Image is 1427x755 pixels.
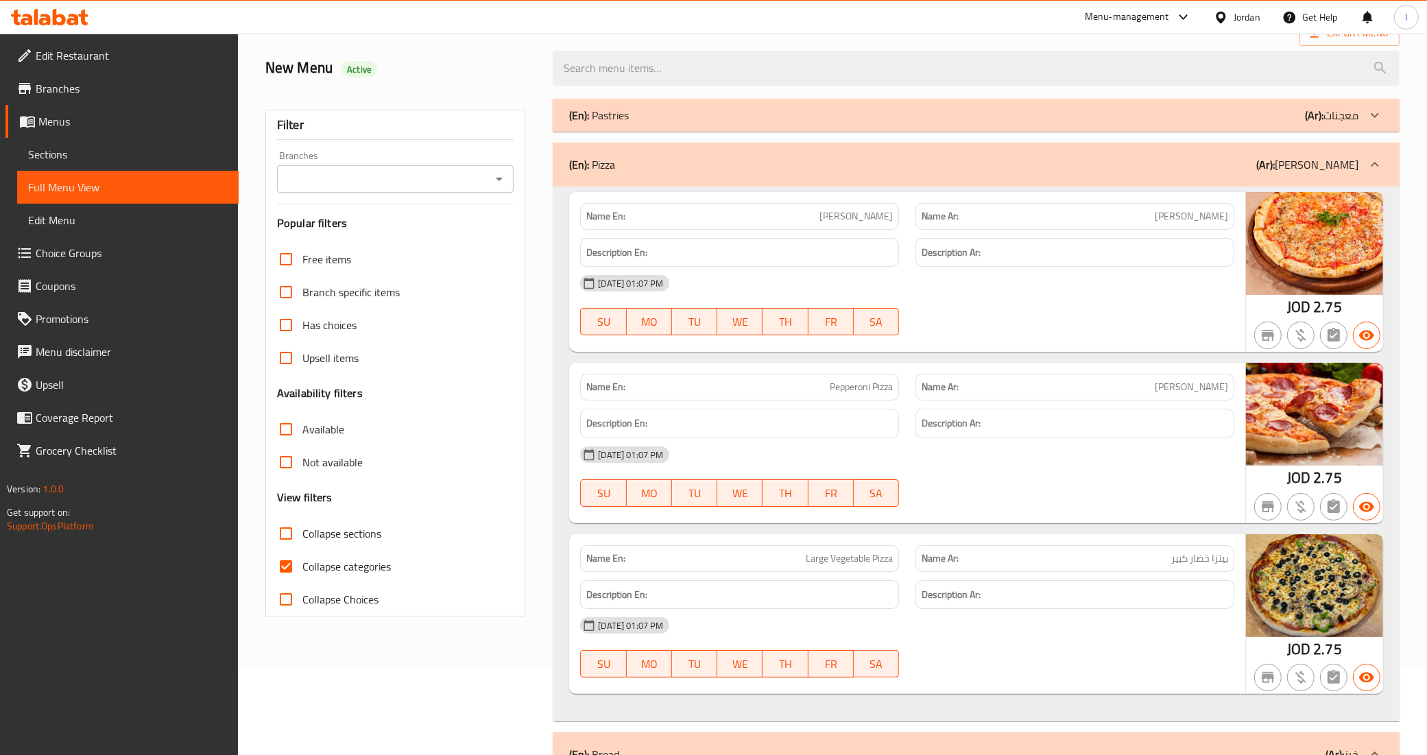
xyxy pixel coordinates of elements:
[1234,10,1260,25] div: Jordan
[814,312,848,332] span: FR
[723,483,757,503] span: WE
[586,415,647,432] strong: Description En:
[1313,464,1342,491] span: 2.75
[808,308,854,335] button: FR
[36,376,228,393] span: Upsell
[830,380,893,394] span: Pepperoni Pizza
[569,105,589,125] b: (En):
[5,72,239,105] a: Branches
[28,146,228,163] span: Sections
[5,302,239,335] a: Promotions
[7,480,40,498] span: Version:
[36,80,228,97] span: Branches
[341,61,377,77] div: Active
[1155,209,1228,224] span: [PERSON_NAME]
[1287,322,1315,349] button: Purchased item
[586,380,625,394] strong: Name En:
[592,277,669,290] span: [DATE] 01:07 PM
[586,551,625,566] strong: Name En:
[17,204,239,237] a: Edit Menu
[553,99,1400,132] div: (En): Pastries(Ar):معجنات
[1155,380,1228,394] span: [PERSON_NAME]
[1287,636,1310,662] span: JOD
[808,479,854,507] button: FR
[17,138,239,171] a: Sections
[1246,192,1383,295] img: %D8%A8%D9%8A%D8%AA%D8%B2%D8%A7_%D9%85%D8%B1%D8%AC%D8%B1%D9%8A%D8%AA%D8%A7638912921825576239.jpg
[277,110,514,140] div: Filter
[632,483,667,503] span: MO
[17,171,239,204] a: Full Menu View
[859,654,894,674] span: SA
[586,586,647,603] strong: Description En:
[922,586,981,603] strong: Description Ar:
[819,209,893,224] span: [PERSON_NAME]
[1353,322,1380,349] button: Available
[1254,322,1282,349] button: Not branch specific item
[677,312,712,332] span: TU
[265,58,537,78] h2: New Menu
[580,308,626,335] button: SU
[814,483,848,503] span: FR
[922,415,981,432] strong: Description Ar:
[859,483,894,503] span: SA
[672,650,717,678] button: TU
[586,654,621,674] span: SU
[922,209,959,224] strong: Name Ar:
[1287,493,1315,520] button: Purchased item
[1246,363,1383,466] img: %D8%A8%D9%8A%D8%AA%D8%B2%D8%A7_%D8%A8%D8%A8%D8%B1%D9%88%D9%86%D9%8A638912921804547234.jpg
[569,154,589,175] b: (En):
[1320,664,1347,691] button: Not has choices
[1254,493,1282,520] button: Not branch specific item
[1287,293,1310,320] span: JOD
[768,483,802,503] span: TH
[632,312,667,332] span: MO
[768,654,802,674] span: TH
[1246,534,1383,637] img: %D8%A8%D9%8A%D8%AA%D8%B2%D8%A7_%D8%AE%D8%B6%D8%A7%D8%B1_%D9%83%D8%A8%D9%8A%D8%B163891292188016597...
[1085,9,1169,25] div: Menu-management
[1310,25,1389,42] span: Export Menu
[5,269,239,302] a: Coupons
[1254,664,1282,691] button: Not branch specific item
[36,47,228,64] span: Edit Restaurant
[763,308,808,335] button: TH
[1405,10,1407,25] span: I
[1353,493,1380,520] button: Available
[806,551,893,566] span: Large Vegetable Pizza
[808,650,854,678] button: FR
[859,312,894,332] span: SA
[580,479,626,507] button: SU
[302,454,363,470] span: Not available
[586,244,647,261] strong: Description En:
[580,650,626,678] button: SU
[717,479,763,507] button: WE
[723,312,757,332] span: WE
[302,591,379,608] span: Collapse Choices
[1256,154,1275,175] b: (Ar):
[1320,493,1347,520] button: Not has choices
[569,107,629,123] p: Pastries
[1320,322,1347,349] button: Not has choices
[302,421,344,438] span: Available
[277,215,514,231] h3: Popular filters
[1305,105,1323,125] b: (Ar):
[28,179,228,195] span: Full Menu View
[763,479,808,507] button: TH
[302,251,351,267] span: Free items
[854,650,899,678] button: SA
[553,51,1400,86] input: search
[302,558,391,575] span: Collapse categories
[302,525,381,542] span: Collapse sections
[586,209,625,224] strong: Name En:
[553,187,1400,722] div: (En): Pastries(Ar):معجنات
[854,308,899,335] button: SA
[677,483,712,503] span: TU
[302,317,357,333] span: Has choices
[36,344,228,360] span: Menu disclaimer
[1353,664,1380,691] button: Available
[36,409,228,426] span: Coverage Report
[302,350,359,366] span: Upsell items
[1256,156,1358,173] p: [PERSON_NAME]
[677,654,712,674] span: TU
[277,490,333,505] h3: View filters
[1313,293,1342,320] span: 2.75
